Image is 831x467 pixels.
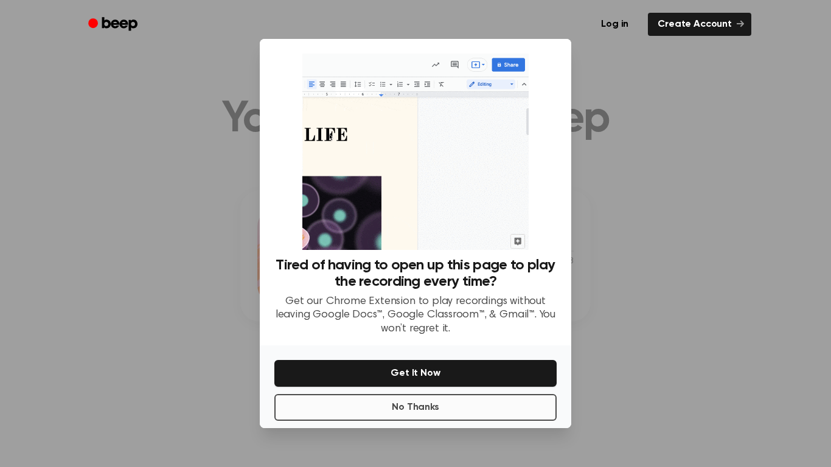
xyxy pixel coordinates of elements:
button: No Thanks [274,394,557,421]
a: Create Account [648,13,751,36]
img: Beep extension in action [302,54,528,250]
a: Log in [589,10,641,38]
p: Get our Chrome Extension to play recordings without leaving Google Docs™, Google Classroom™, & Gm... [274,295,557,336]
h3: Tired of having to open up this page to play the recording every time? [274,257,557,290]
button: Get It Now [274,360,557,387]
a: Beep [80,13,148,36]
